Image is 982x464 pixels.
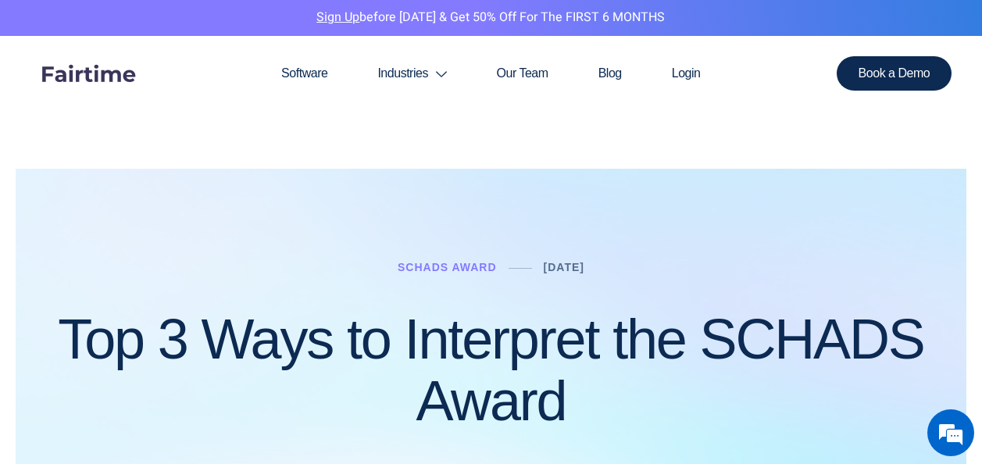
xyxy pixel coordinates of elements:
a: [DATE] [544,261,584,273]
p: before [DATE] & Get 50% Off for the FIRST 6 MONTHS [12,8,970,28]
a: Industries [352,36,471,111]
a: Our Team [472,36,573,111]
a: Software [256,36,352,111]
a: Sign Up [316,8,359,27]
h1: Top 3 Ways to Interpret the SCHADS Award [31,309,951,432]
a: Blog [573,36,647,111]
a: Login [647,36,726,111]
span: Book a Demo [859,67,930,80]
a: Book a Demo [837,56,952,91]
a: Schads Award [398,261,497,273]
